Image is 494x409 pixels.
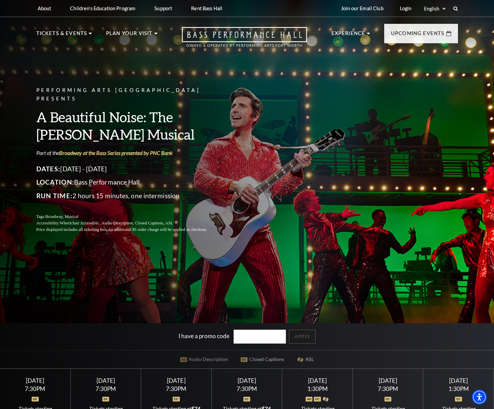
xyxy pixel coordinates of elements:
span: Wheelchair Accessible , Audio Description, Closed Captions, ASL [59,221,173,225]
p: Accessibility: [36,220,223,226]
div: [DATE] [431,377,486,384]
div: 1:30PM [290,386,344,392]
div: Accessibility Menu [472,390,487,405]
div: 7:30PM [149,386,203,392]
div: [DATE] [290,377,344,384]
div: [DATE] [149,377,203,384]
p: Part of the [36,149,223,157]
p: Support [154,5,172,11]
label: I have a promo code [178,332,229,340]
div: [DATE] [220,377,274,384]
div: [DATE] [361,377,415,384]
span: Location: [36,178,74,186]
h3: A Beautiful Noise: The [PERSON_NAME] Musical [36,108,223,143]
a: Open this option [157,27,331,54]
p: About [38,5,51,11]
span: Run Time: [36,192,73,200]
p: Tickets & Events [36,29,87,42]
p: Upcoming Events [391,29,445,42]
span: Broadway, Musical [45,214,78,219]
div: 1:30PM [431,386,486,392]
p: Bass Performance Hall [36,177,223,188]
div: 7:30PM [361,386,415,392]
div: 7:30PM [8,386,62,392]
div: 7:30PM [220,386,274,392]
select: Select: [423,5,447,12]
p: Plan Your Visit [106,29,153,42]
p: Price displayed includes all ticketing fees. [36,226,223,233]
div: [DATE] [79,377,133,384]
p: Experience [331,29,365,42]
span: Dates: [36,165,61,173]
a: Broadway at the Bass Series presented by PNC Bank - open in a new tab [59,150,173,156]
div: [DATE] [8,377,62,384]
p: Children's Education Program [70,5,135,11]
span: An additional $5 order charge will be applied at checkout. [108,227,207,232]
p: Performing Arts [GEOGRAPHIC_DATA] Presents [36,86,223,103]
p: Rent Bass Hall [191,5,222,11]
div: 7:30PM [79,386,133,392]
p: [DATE] - [DATE] [36,163,223,174]
p: 2 hours 15 minutes, one intermission [36,190,223,201]
p: Tags: [36,214,223,220]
